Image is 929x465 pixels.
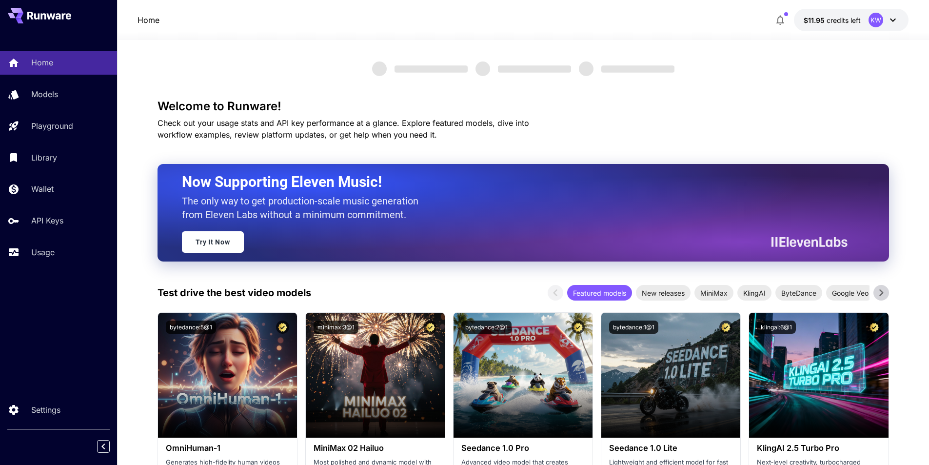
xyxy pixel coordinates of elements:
p: Usage [31,246,55,258]
img: alt [306,313,445,438]
p: API Keys [31,215,63,226]
button: Collapse sidebar [97,440,110,453]
div: KW [869,13,883,27]
div: Google Veo [826,285,874,301]
button: klingai:6@1 [757,321,796,334]
button: bytedance:5@1 [166,321,216,334]
p: Settings [31,404,60,416]
p: Home [31,57,53,68]
span: New releases [636,288,691,298]
h3: Seedance 1.0 Lite [609,444,732,453]
span: Google Veo [826,288,874,298]
button: bytedance:2@1 [461,321,512,334]
span: KlingAI [737,288,771,298]
div: KlingAI [737,285,771,301]
span: Check out your usage stats and API key performance at a glance. Explore featured models, dive int... [158,118,529,140]
button: minimax:3@1 [314,321,358,334]
p: Playground [31,120,73,132]
h3: OmniHuman‑1 [166,444,289,453]
p: Test drive the best video models [158,285,311,300]
nav: breadcrumb [138,14,159,26]
button: Certified Model – Vetted for best performance and includes a commercial license. [572,321,585,334]
p: Library [31,152,57,163]
button: bytedance:1@1 [609,321,658,334]
h3: Seedance 1.0 Pro [461,444,585,453]
div: New releases [636,285,691,301]
div: Collapse sidebar [104,438,117,455]
p: Models [31,88,58,100]
img: alt [749,313,888,438]
h3: MiniMax 02 Hailuo [314,444,437,453]
a: Home [138,14,159,26]
span: credits left [827,16,861,24]
p: Wallet [31,183,54,195]
span: MiniMax [694,288,733,298]
a: Try It Now [182,231,244,253]
span: ByteDance [775,288,822,298]
img: alt [454,313,593,438]
button: $11.94589KW [794,9,909,31]
p: The only way to get production-scale music generation from Eleven Labs without a minimum commitment. [182,194,426,222]
button: Certified Model – Vetted for best performance and includes a commercial license. [868,321,881,334]
button: Certified Model – Vetted for best performance and includes a commercial license. [719,321,732,334]
div: ByteDance [775,285,822,301]
img: alt [158,313,297,438]
span: Featured models [567,288,632,298]
button: Certified Model – Vetted for best performance and includes a commercial license. [424,321,437,334]
img: alt [601,313,740,438]
h3: KlingAI 2.5 Turbo Pro [757,444,880,453]
div: MiniMax [694,285,733,301]
h2: Now Supporting Eleven Music! [182,173,840,191]
div: $11.94589 [804,15,861,25]
span: $11.95 [804,16,827,24]
button: Certified Model – Vetted for best performance and includes a commercial license. [276,321,289,334]
div: Featured models [567,285,632,301]
h3: Welcome to Runware! [158,100,889,113]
